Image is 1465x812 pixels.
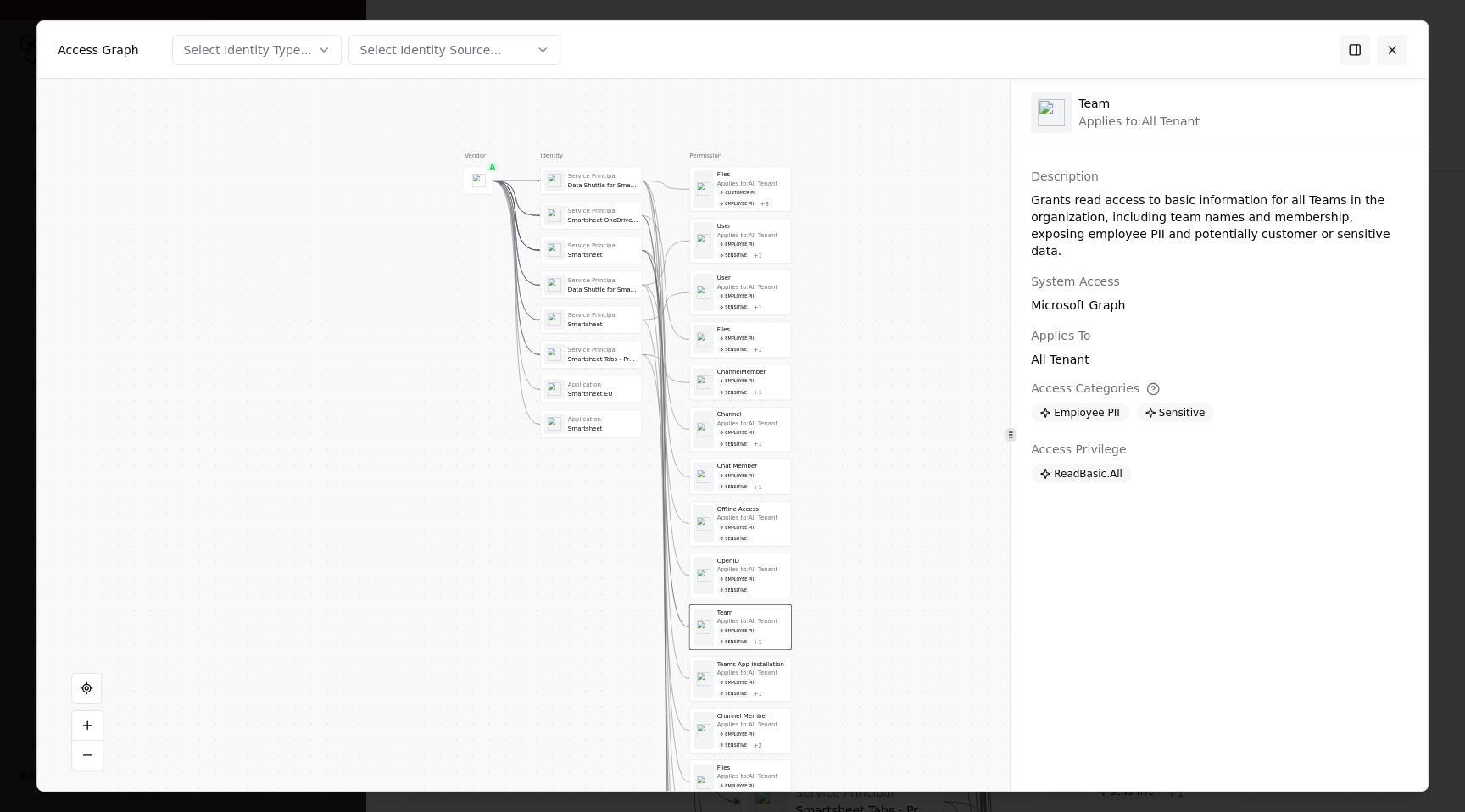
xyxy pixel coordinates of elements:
[717,222,788,230] div: User
[717,514,777,522] div: Applies to: All Tenant
[717,274,788,281] div: User
[717,335,757,342] div: Employee PII
[184,41,312,58] div: Select Identity Type...
[487,162,498,172] div: A
[754,742,762,749] button: +2
[717,557,788,565] div: OpenID
[568,242,638,249] div: Service Principal
[1031,403,1129,421] div: Employee PII
[754,742,762,749] div: + 2
[717,303,750,311] div: Sensitive
[568,172,638,180] div: Service Principal
[717,742,750,749] div: Sensitive
[754,346,762,353] div: + 1
[717,231,777,239] div: Applies to: All Tenant
[717,440,750,448] div: Sensitive
[717,411,788,419] div: Channel
[717,618,777,626] div: Applies to: All Tenant
[717,626,757,634] div: Employee PII
[717,429,757,437] div: Employee PII
[717,587,750,594] div: Sensitive
[754,252,762,259] div: + 1
[1031,440,1407,457] div: Access Privilege
[349,34,561,64] button: Select Identity Source...
[717,200,757,208] div: Employee PII
[717,535,750,542] div: Sensitive
[717,346,750,353] div: Sensitive
[568,276,638,284] div: Service Principal
[754,483,762,491] div: + 1
[58,41,138,58] div: Access Graph
[717,566,777,574] div: Applies to: All Tenant
[1031,327,1407,344] div: Applies To
[568,207,638,214] div: Service Principal
[717,252,750,259] div: Sensitive
[717,721,777,729] div: Applies to: All Tenant
[717,483,750,491] div: Sensitive
[1031,464,1132,482] div: ReadBasic.All
[1031,192,1407,259] div: Grants read access to basic information for all Teams in the organization, including team names a...
[717,781,757,789] div: Employee PII
[1031,351,1407,368] div: All Tenant
[717,690,750,698] div: Sensitive
[717,377,757,385] div: Employee PII
[754,638,762,646] div: + 1
[754,690,762,698] div: + 1
[754,483,762,491] button: +1
[540,152,642,160] div: Identity
[465,152,493,160] div: Vendor
[717,388,750,396] div: Sensitive
[717,660,788,668] div: Teams App Installation
[754,441,762,448] div: + 1
[717,241,757,248] div: Employee PII
[754,346,762,353] button: +1
[754,638,762,646] button: +1
[568,390,638,398] div: Smartsheet EU
[717,180,777,187] div: Applies to: All Tenant
[1031,273,1407,290] div: System Access
[1078,96,1200,111] div: Team
[717,471,757,479] div: Employee PII
[1038,99,1065,126] img: entra
[717,609,788,616] div: Team
[754,303,762,311] button: +1
[568,320,638,328] div: Smartsheet
[754,303,762,311] div: + 1
[568,415,638,423] div: Application
[1136,403,1215,421] div: Sensitive
[717,420,777,427] div: Applies to: All Tenant
[717,170,788,178] div: Files
[717,189,759,197] div: Customer PII
[717,368,788,375] div: ChannelMember
[568,216,638,224] div: Smartsheet OneDrive Picker v3
[717,670,777,677] div: Applies to: All Tenant
[717,325,788,333] div: Files
[717,505,788,513] div: Offline Access
[1078,114,1200,130] div: Applies to: All Tenant
[760,200,769,208] div: + 3
[717,638,750,646] div: Sensitive
[717,712,788,720] div: Channel Member
[717,283,777,291] div: Applies to: All Tenant
[760,200,769,208] button: +3
[173,34,343,64] button: Select Identity Type...
[568,251,638,259] div: Smartsheet
[1031,168,1407,185] div: Description
[568,311,638,319] div: Service Principal
[717,764,788,771] div: Files
[717,292,757,300] div: Employee PII
[568,181,638,189] div: Data Shuttle for Smartsheet
[754,441,762,448] button: +1
[754,389,762,397] button: +1
[717,463,788,470] div: Chat Member
[568,355,638,363] div: Smartsheet Tabs - Production EU
[568,346,638,353] div: Service Principal
[754,252,762,259] button: +1
[689,152,791,160] div: Permission
[717,678,757,686] div: Employee PII
[360,41,502,58] div: Select Identity Source...
[1031,381,1214,397] div: Access Categories
[717,773,777,781] div: Applies to: All Tenant
[1031,297,1407,314] div: Microsoft Graph
[754,690,762,698] button: +1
